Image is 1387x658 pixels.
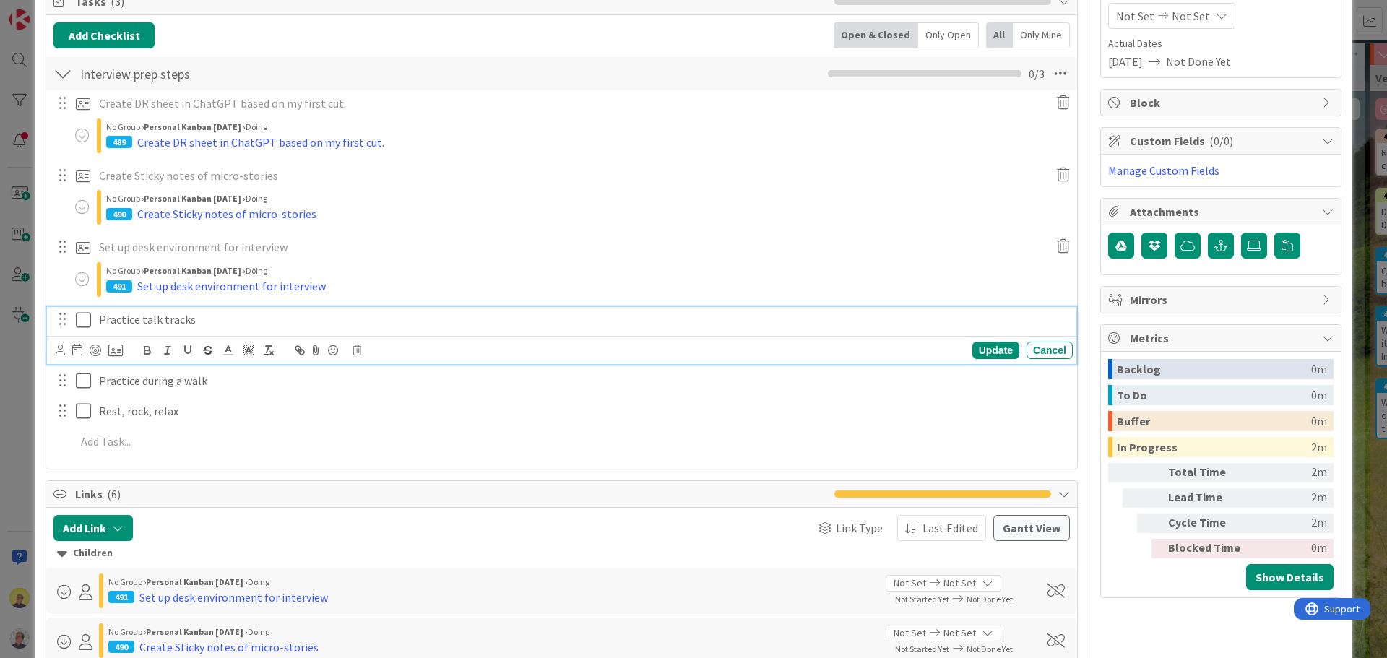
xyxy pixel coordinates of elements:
[1130,132,1315,150] span: Custom Fields
[1013,22,1070,48] div: Only Mine
[246,121,267,132] span: Doing
[943,625,976,641] span: Not Set
[53,515,133,541] button: Add Link
[99,239,1041,256] p: Set up desk environment for interview
[1108,53,1143,70] span: [DATE]
[1168,463,1248,482] div: Total Time
[1166,53,1231,70] span: Not Done Yet
[1311,359,1327,379] div: 0m
[248,626,269,637] span: Doing
[918,22,979,48] div: Only Open
[1311,411,1327,431] div: 0m
[894,625,926,641] span: Not Set
[967,594,1013,605] span: Not Done Yet
[897,515,986,541] button: Last Edited
[1253,488,1327,508] div: 2m
[146,626,248,637] b: Personal Kanban [DATE] ›
[1311,385,1327,405] div: 0m
[1029,65,1045,82] span: 0 / 3
[1117,437,1311,457] div: In Progress
[1117,411,1311,431] div: Buffer
[972,342,1019,359] div: Update
[943,576,976,591] span: Not Set
[1168,488,1248,508] div: Lead Time
[1108,36,1334,51] span: Actual Dates
[144,193,246,204] b: Personal Kanban [DATE] ›
[1117,385,1311,405] div: To Do
[1116,7,1154,25] span: Not Set
[75,485,827,503] span: Links
[106,208,132,220] div: 490
[108,641,134,653] div: 490
[248,576,269,587] span: Doing
[99,95,1041,112] p: Create DR sheet in ChatGPT based on my first cut.
[108,626,146,637] span: No Group ›
[246,193,267,204] span: Doing
[99,311,1067,328] p: Practice talk tracks
[1168,539,1248,558] div: Blocked Time
[1209,134,1233,148] span: ( 0/0 )
[139,589,328,606] div: Set up desk environment for interview
[108,591,134,603] div: 491
[1027,342,1073,359] div: Cancel
[1311,437,1327,457] div: 2m
[922,519,978,537] span: Last Edited
[108,576,146,587] span: No Group ›
[895,594,949,605] span: Not Started Yet
[137,277,326,295] div: Set up desk environment for interview
[1130,329,1315,347] span: Metrics
[137,134,384,151] div: Create DR sheet in ChatGPT based on my first cut.
[1253,514,1327,533] div: 2m
[30,2,66,20] span: Support
[99,403,1067,420] p: Rest, rock, relax
[246,265,267,276] span: Doing
[106,136,132,148] div: 489
[106,280,132,293] div: 491
[75,61,400,87] input: Add Checklist...
[139,638,319,656] div: Create Sticky notes of micro-stories
[894,576,926,591] span: Not Set
[1172,7,1210,25] span: Not Set
[1130,291,1315,308] span: Mirrors
[99,373,1067,389] p: Practice during a walk
[144,121,246,132] b: Personal Kanban [DATE] ›
[144,265,246,276] b: Personal Kanban [DATE] ›
[57,545,1066,561] div: Children
[53,22,155,48] button: Add Checklist
[1253,463,1327,482] div: 2m
[1253,539,1327,558] div: 0m
[1108,163,1219,178] a: Manage Custom Fields
[137,205,316,222] div: Create Sticky notes of micro-stories
[1168,514,1248,533] div: Cycle Time
[1117,359,1311,379] div: Backlog
[106,121,144,132] span: No Group ›
[834,22,918,48] div: Open & Closed
[107,487,121,501] span: ( 6 )
[1130,94,1315,111] span: Block
[146,576,248,587] b: Personal Kanban [DATE] ›
[1130,203,1315,220] span: Attachments
[106,193,144,204] span: No Group ›
[993,515,1070,541] button: Gantt View
[986,22,1013,48] div: All
[836,519,883,537] span: Link Type
[99,168,1041,184] p: Create Sticky notes of micro-stories
[1246,564,1334,590] button: Show Details
[895,644,949,654] span: Not Started Yet
[106,265,144,276] span: No Group ›
[967,644,1013,654] span: Not Done Yet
